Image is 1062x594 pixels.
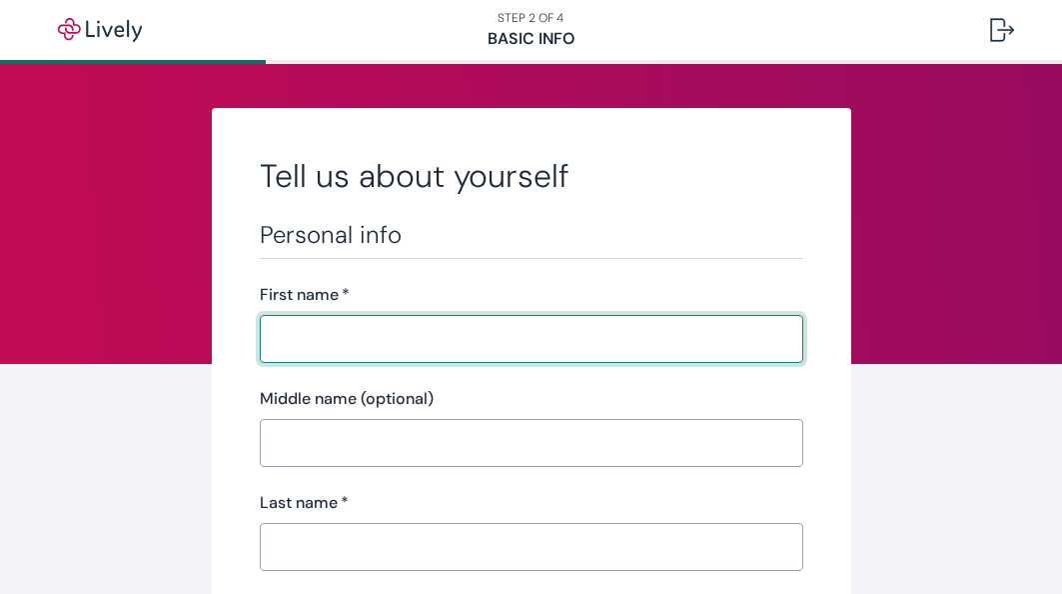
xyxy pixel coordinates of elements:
[260,387,434,411] label: Middle name (optional)
[260,283,350,307] label: First name
[260,491,349,515] label: Last name
[260,220,803,250] h3: Personal info
[260,156,803,196] h2: Tell us about yourself
[44,18,156,42] img: Lively
[974,6,1030,54] button: Log out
